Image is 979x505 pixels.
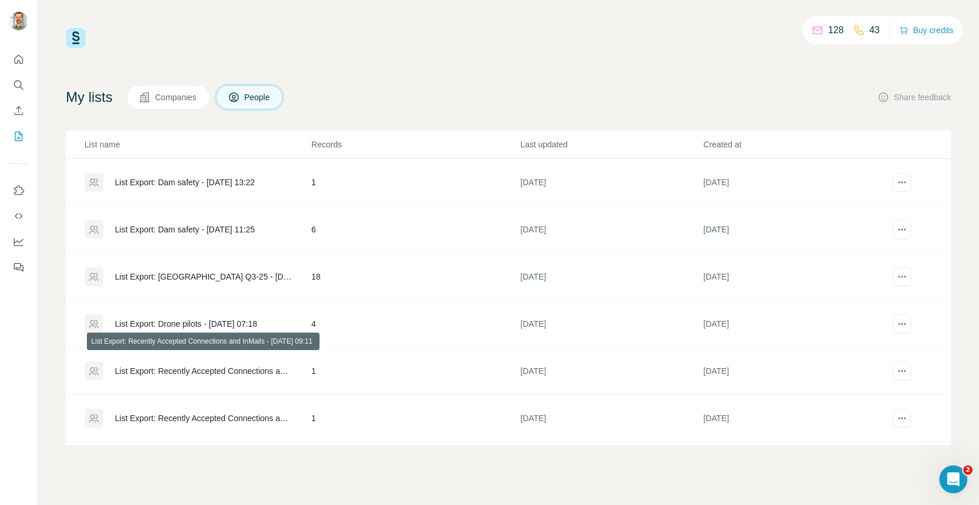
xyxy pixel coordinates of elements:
iframe: Intercom live chat [939,465,967,493]
td: 1 [311,395,520,442]
td: [DATE] [703,301,886,348]
div: List Export: Recently Accepted Connections and InMails - [DATE] 09:11 [115,365,292,377]
div: List Export: Dam safety - [DATE] 13:22 [115,176,255,188]
span: Companies [155,91,198,103]
div: List Export: Dam safety - [DATE] 11:25 [115,224,255,235]
td: [DATE] [520,159,703,206]
td: [DATE] [520,206,703,253]
td: [DATE] [703,253,886,301]
button: Use Surfe API [9,206,28,227]
div: List Export: Recently Accepted Connections and InMails - [DATE] 10:37 [115,412,292,424]
p: Created at [703,139,885,150]
td: [DATE] [703,348,886,395]
button: Buy credits [899,22,953,38]
p: Last updated [521,139,703,150]
p: 43 [869,23,880,37]
td: [DATE] [520,253,703,301]
p: List name [85,139,310,150]
button: actions [893,267,911,286]
button: Use Surfe on LinkedIn [9,180,28,201]
button: Enrich CSV [9,100,28,121]
div: List Export: Drone pilots - [DATE] 07:18 [115,318,257,330]
button: actions [893,362,911,380]
div: List Export: [GEOGRAPHIC_DATA] Q3-25 - [DATE] 11:06 [115,271,292,282]
td: 1 [311,348,520,395]
td: 18 [311,253,520,301]
button: Search [9,75,28,96]
td: [DATE] [703,159,886,206]
td: 6 [311,206,520,253]
img: Surfe Logo [66,28,86,48]
button: actions [893,315,911,333]
img: Avatar [9,12,28,30]
span: People [244,91,271,103]
p: 128 [828,23,844,37]
button: actions [893,173,911,192]
button: Share feedback [878,91,951,103]
td: [DATE] [703,395,886,442]
td: [DATE] [520,301,703,348]
button: Dashboard [9,231,28,252]
h4: My lists [66,88,113,107]
button: Feedback [9,257,28,278]
button: My lists [9,126,28,147]
span: 2 [963,465,973,475]
button: actions [893,220,911,239]
button: Quick start [9,49,28,70]
p: Records [311,139,519,150]
td: 1 [311,159,520,206]
td: [DATE] [703,206,886,253]
td: [DATE] [520,348,703,395]
td: [DATE] [520,395,703,442]
td: 4 [311,301,520,348]
button: actions [893,409,911,428]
